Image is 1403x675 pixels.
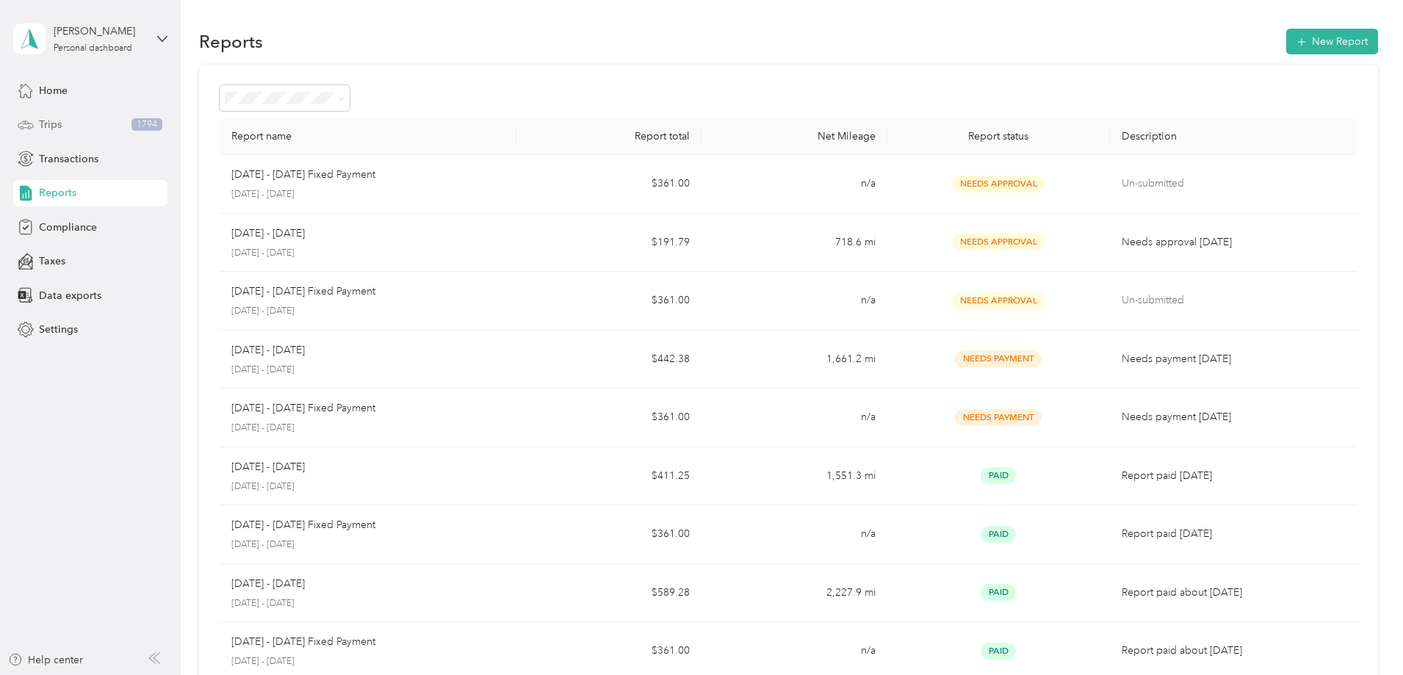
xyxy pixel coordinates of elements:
th: Report name [220,118,516,155]
span: Settings [39,322,78,337]
span: Home [39,83,68,98]
p: [DATE] - [DATE] [231,480,505,494]
p: [DATE] - [DATE] [231,342,305,358]
td: $442.38 [516,331,701,389]
p: [DATE] - [DATE] Fixed Payment [231,634,375,650]
div: [PERSON_NAME] [54,24,145,39]
th: Report total [516,118,701,155]
span: Taxes [39,253,65,269]
span: Paid [981,467,1016,484]
p: [DATE] - [DATE] [231,538,505,552]
td: $191.79 [516,214,701,272]
th: Description [1110,118,1357,155]
div: Personal dashboard [54,44,132,53]
td: n/a [701,389,887,447]
p: [DATE] - [DATE] Fixed Payment [231,400,375,416]
td: n/a [701,155,887,214]
span: Needs Payment [955,409,1042,426]
td: n/a [701,505,887,564]
p: [DATE] - [DATE] [231,459,305,475]
td: 1,661.2 mi [701,331,887,389]
p: [DATE] - [DATE] [231,247,505,260]
button: New Report [1286,29,1378,54]
span: Paid [981,526,1016,543]
p: Needs payment [DATE] [1122,409,1346,425]
p: [DATE] - [DATE] [231,225,305,242]
th: Net Mileage [701,118,887,155]
p: [DATE] - [DATE] [231,422,505,435]
span: Reports [39,185,76,201]
td: $411.25 [516,447,701,506]
span: Trips [39,117,62,132]
td: 718.6 mi [701,214,887,272]
td: 2,227.9 mi [701,564,887,623]
p: Report paid [DATE] [1122,526,1346,542]
td: $589.28 [516,564,701,623]
span: Needs Approval [952,292,1045,309]
p: Needs approval [DATE] [1122,234,1346,250]
td: $361.00 [516,389,701,447]
p: [DATE] - [DATE] Fixed Payment [231,284,375,300]
p: Report paid about [DATE] [1122,643,1346,659]
p: Needs payment [DATE] [1122,351,1346,367]
p: [DATE] - [DATE] [231,655,505,668]
td: $361.00 [516,155,701,214]
td: n/a [701,272,887,331]
iframe: Everlance-gr Chat Button Frame [1321,593,1403,675]
p: [DATE] - [DATE] [231,576,305,592]
span: 1794 [131,118,162,131]
p: [DATE] - [DATE] [231,305,505,318]
h1: Reports [199,34,263,49]
td: $361.00 [516,272,701,331]
button: Help center [8,652,83,668]
span: Paid [981,584,1016,601]
p: Report paid about [DATE] [1122,585,1346,601]
p: Report paid [DATE] [1122,468,1346,484]
span: Needs Payment [955,350,1042,367]
span: Needs Approval [952,234,1045,250]
span: Data exports [39,288,101,303]
p: [DATE] - [DATE] Fixed Payment [231,517,375,533]
td: 1,551.3 mi [701,447,887,506]
span: Paid [981,643,1016,660]
span: Transactions [39,151,98,167]
p: [DATE] - [DATE] Fixed Payment [231,167,375,183]
p: Un-submitted [1122,176,1346,192]
p: [DATE] - [DATE] [231,597,505,610]
p: Un-submitted [1122,292,1346,308]
div: Report status [899,130,1098,142]
span: Needs Approval [952,176,1045,192]
p: [DATE] - [DATE] [231,188,505,201]
span: Compliance [39,220,97,235]
td: $361.00 [516,505,701,564]
p: [DATE] - [DATE] [231,364,505,377]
